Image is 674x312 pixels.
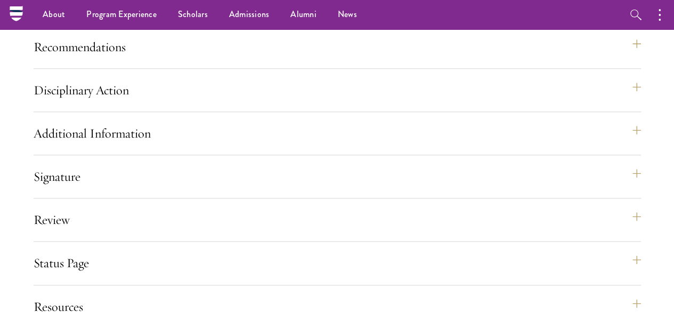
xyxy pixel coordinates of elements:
button: Review [34,207,641,233]
button: Disciplinary Action [34,77,641,103]
button: Additional Information [34,121,641,146]
button: Signature [34,164,641,189]
button: Status Page [34,250,641,276]
button: Recommendations [34,34,641,60]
